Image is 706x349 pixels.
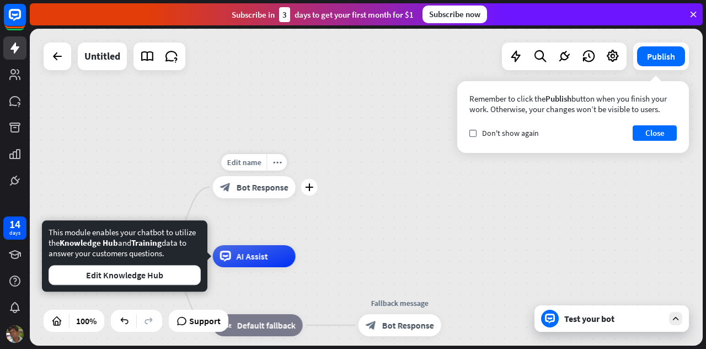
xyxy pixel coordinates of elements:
div: Untitled [84,43,120,70]
i: block_bot_response [220,182,231,193]
i: more_horiz [272,158,281,167]
div: Test your bot [564,313,664,324]
i: block_fallback [220,320,232,331]
span: Knowledge Hub [60,237,118,248]
div: 14 [9,219,20,229]
div: Subscribe now [422,6,487,23]
span: AI Assist [237,251,268,262]
button: Publish [637,46,685,66]
a: 14 days [3,216,26,240]
div: Fallback message [350,298,450,309]
div: This module enables your chatbot to utilize the and data to answer your customers questions. [49,227,201,285]
button: Open LiveChat chat widget [9,4,42,38]
span: Training [131,237,162,248]
i: plus [305,183,313,191]
button: Close [633,125,677,141]
div: Subscribe in days to get your first month for $1 [232,7,414,22]
span: Support [189,312,221,330]
span: Edit name [227,157,261,167]
div: Remember to click the button when you finish your work. Otherwise, your changes won’t be visible ... [469,93,677,114]
div: 3 [279,7,290,22]
span: Bot Response [382,320,434,331]
span: Default fallback [237,320,296,331]
i: block_bot_response [366,320,377,331]
span: Don't show again [482,128,539,138]
div: 100% [73,312,100,330]
span: Publish [545,93,571,104]
button: Edit Knowledge Hub [49,265,201,285]
span: Bot Response [237,182,288,193]
div: days [9,229,20,237]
